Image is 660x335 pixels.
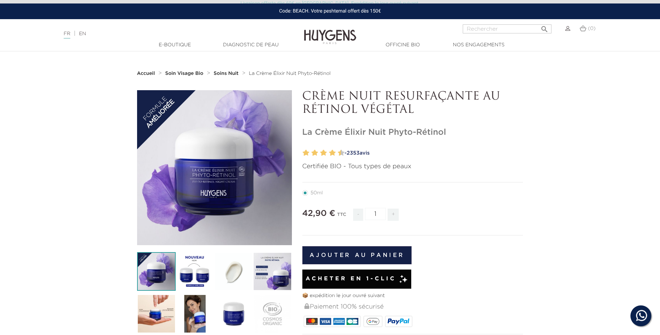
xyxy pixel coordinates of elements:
[388,209,399,221] span: +
[336,148,339,158] label: 9
[165,71,205,76] a: Soin Visage Bio
[353,209,363,221] span: -
[302,246,412,264] button: Ajouter au panier
[137,252,176,291] img: La Crème Élixir Nuit Phyto-Rétinol
[302,127,523,138] h1: La Crème Élixir Nuit Phyto-Rétinol
[216,41,286,49] a: Diagnostic de peau
[463,24,551,33] input: Rechercher
[214,71,239,76] strong: Soins Nuit
[137,71,155,76] strong: Accueil
[302,190,331,196] label: 50ml
[140,41,210,49] a: E-Boutique
[64,31,70,39] a: FR
[444,41,514,49] a: Nos engagements
[301,148,304,158] label: 1
[79,31,86,36] a: EN
[347,318,358,325] img: CB_NATIONALE
[137,71,157,76] a: Accueil
[331,148,336,158] label: 8
[333,318,345,325] img: AMEX
[538,22,551,32] button: 
[327,148,330,158] label: 7
[302,209,335,218] span: 42,90 €
[540,23,549,31] i: 
[313,148,318,158] label: 4
[304,303,309,309] img: Paiement 100% sécurisé
[588,26,596,31] span: (0)
[310,148,312,158] label: 3
[302,162,523,171] p: Certifiée BIO - Tous types de peaux
[302,90,523,117] p: CRÈME NUIT RESURFAÇANTE AU RÉTINOL VÉGÉTAL
[304,148,309,158] label: 2
[342,148,523,158] a: -2353avis
[320,318,331,325] img: VISA
[304,299,523,314] div: Paiement 100% sécurisé
[165,71,204,76] strong: Soin Visage Bio
[365,208,386,220] input: Quantité
[60,30,270,38] div: |
[306,318,318,325] img: MASTERCARD
[249,71,331,76] a: La Crème Élixir Nuit Phyto-Rétinol
[304,18,356,45] img: Huygens
[322,148,327,158] label: 6
[339,148,344,158] label: 10
[347,150,359,156] span: 2353
[337,207,346,226] div: TTC
[368,41,438,49] a: Officine Bio
[366,318,380,325] img: google_pay
[319,148,321,158] label: 5
[302,292,523,299] p: 📦 expédition le jour ouvré suivant
[214,71,240,76] a: Soins Nuit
